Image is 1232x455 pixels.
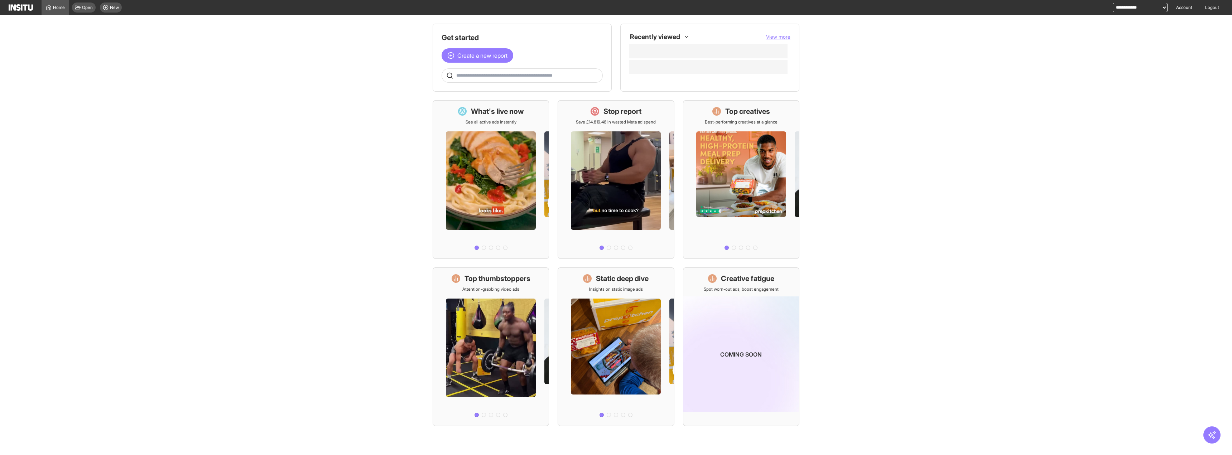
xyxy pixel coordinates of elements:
p: Insights on static image ads [589,286,643,292]
a: Stop reportSave £14,819.46 in wasted Meta ad spend [558,100,674,259]
button: View more [766,33,790,40]
a: What's live nowSee all active ads instantly [433,100,549,259]
a: Static deep diveInsights on static image ads [558,267,674,426]
h1: Get started [442,33,603,43]
h1: Static deep dive [596,274,649,284]
span: Open [82,5,93,10]
a: Top creativesBest-performing creatives at a glance [683,100,799,259]
span: New [110,5,119,10]
h1: Top creatives [725,106,770,116]
span: Create a new report [457,51,507,60]
button: Create a new report [442,48,513,63]
p: Save £14,819.46 in wasted Meta ad spend [576,119,656,125]
span: View more [766,34,790,40]
p: Attention-grabbing video ads [462,286,519,292]
h1: Top thumbstoppers [465,274,530,284]
img: Logo [9,4,33,11]
h1: Stop report [603,106,641,116]
h1: What's live now [471,106,524,116]
a: Top thumbstoppersAttention-grabbing video ads [433,267,549,426]
p: Best-performing creatives at a glance [705,119,778,125]
span: Home [53,5,65,10]
p: See all active ads instantly [466,119,516,125]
